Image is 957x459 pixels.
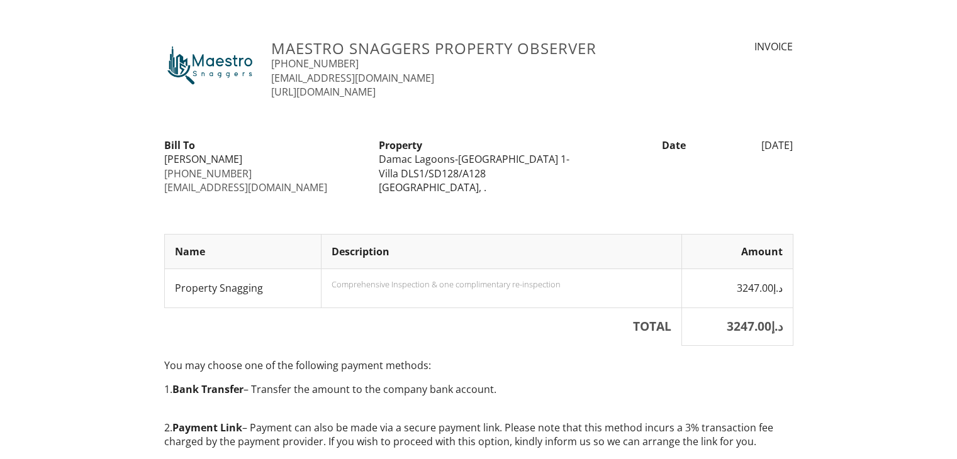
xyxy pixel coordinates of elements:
div: [GEOGRAPHIC_DATA], . [379,180,578,194]
a: [PHONE_NUMBER] [164,167,252,180]
strong: Payment Link [172,421,242,434]
p: Comprehensive Inspection & one complimentary re-inspection [332,279,671,289]
a: [PHONE_NUMBER] [271,57,359,70]
div: Date [586,138,693,152]
th: Amount [682,234,793,268]
th: TOTAL [164,307,682,345]
div: Damac Lagoons-[GEOGRAPHIC_DATA] 1- Villa DLS1/SD128/A128 [379,152,578,180]
td: د.إ3247.00 [682,269,793,308]
th: Description [322,234,682,268]
a: [URL][DOMAIN_NAME] [271,85,376,99]
div: [DATE] [693,138,801,152]
div: INVOICE [647,40,793,53]
strong: Bill To [164,138,195,152]
p: 1. – Transfer the amount to the company bank account. [164,382,793,396]
a: [EMAIL_ADDRESS][DOMAIN_NAME] [271,71,434,85]
td: Property Snagging [164,269,322,308]
strong: Property [379,138,422,152]
p: You may choose one of the following payment methods: [164,358,793,372]
a: [EMAIL_ADDRESS][DOMAIN_NAME] [164,180,327,194]
th: Name [164,234,322,268]
strong: Bank Transfer [172,382,243,396]
th: د.إ3247.00 [682,307,793,345]
h3: Maestro Snaggers Property Observer [271,40,632,57]
div: [PERSON_NAME] [164,152,364,166]
img: maestrosnaggers-01.jpg [164,40,257,91]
